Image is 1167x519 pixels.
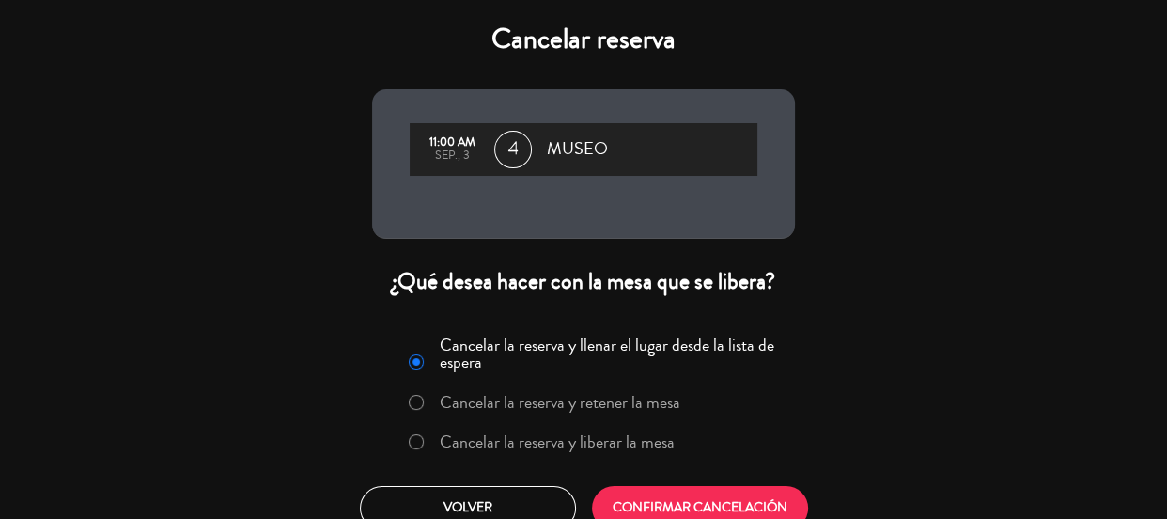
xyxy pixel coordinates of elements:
span: MUSEO [547,135,608,164]
span: 4 [494,131,532,168]
label: Cancelar la reserva y retener la mesa [440,394,680,411]
div: 11:00 AM [419,136,485,149]
h4: Cancelar reserva [372,23,795,56]
div: sep., 3 [419,149,485,163]
label: Cancelar la reserva y llenar el lugar desde la lista de espera [440,337,784,370]
label: Cancelar la reserva y liberar la mesa [440,433,675,450]
div: ¿Qué desea hacer con la mesa que se libera? [372,267,795,296]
